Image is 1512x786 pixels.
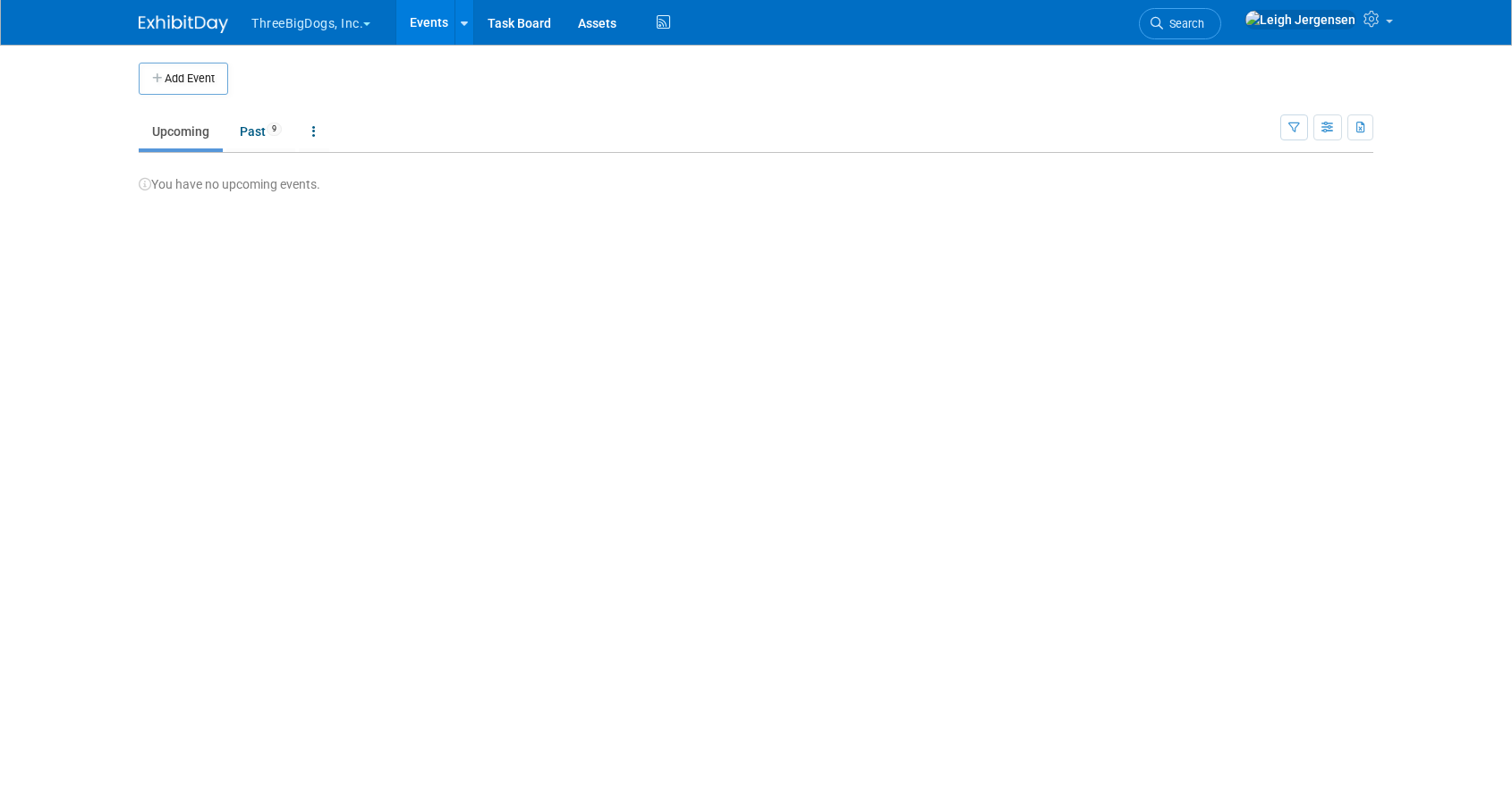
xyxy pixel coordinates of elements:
img: ExhibitDay [139,15,228,33]
a: Search [1139,8,1221,39]
span: Search [1163,17,1204,30]
span: You have no upcoming events. [139,177,320,191]
span: 9 [267,123,282,136]
a: Past9 [226,114,295,148]
button: Add Event [139,63,228,95]
a: Upcoming [139,114,223,148]
img: Leigh Jergensen [1244,10,1356,30]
